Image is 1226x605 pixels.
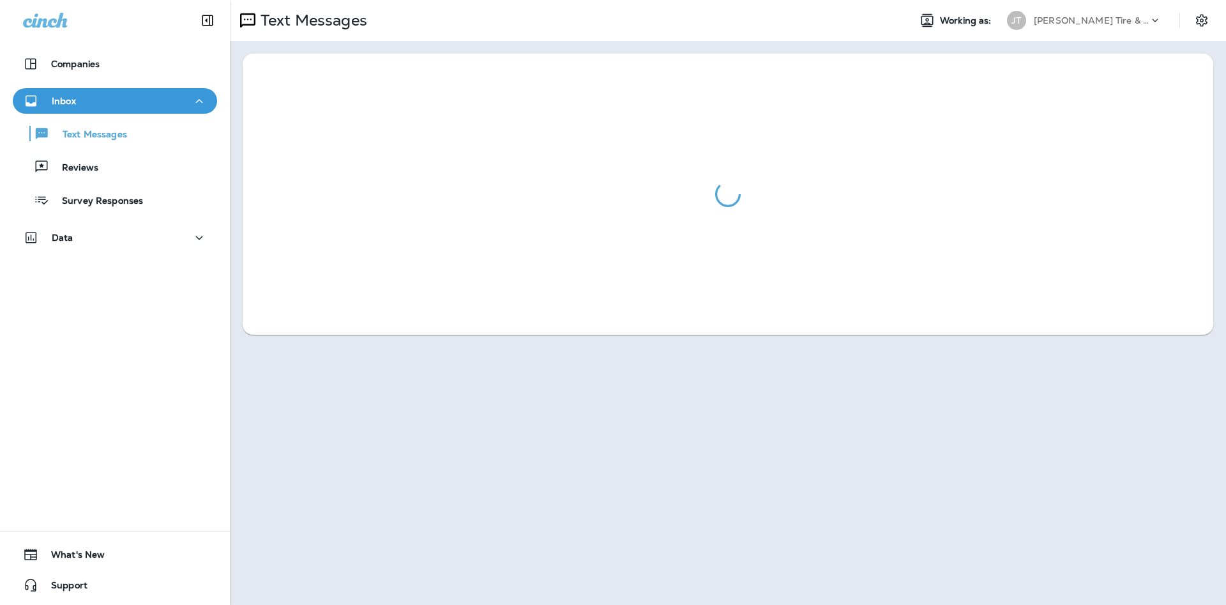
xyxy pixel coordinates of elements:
[13,51,217,77] button: Companies
[1190,9,1213,32] button: Settings
[49,195,143,208] p: Survey Responses
[49,162,98,174] p: Reviews
[13,88,217,114] button: Inbox
[255,11,367,30] p: Text Messages
[190,8,225,33] button: Collapse Sidebar
[52,96,76,106] p: Inbox
[13,572,217,598] button: Support
[13,120,217,147] button: Text Messages
[13,153,217,180] button: Reviews
[50,129,127,141] p: Text Messages
[52,233,73,243] p: Data
[1007,11,1026,30] div: JT
[51,59,100,69] p: Companies
[38,549,105,565] span: What's New
[38,580,87,595] span: Support
[13,542,217,567] button: What's New
[13,187,217,213] button: Survey Responses
[1034,15,1149,26] p: [PERSON_NAME] Tire & Auto
[940,15,994,26] span: Working as:
[13,225,217,250] button: Data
